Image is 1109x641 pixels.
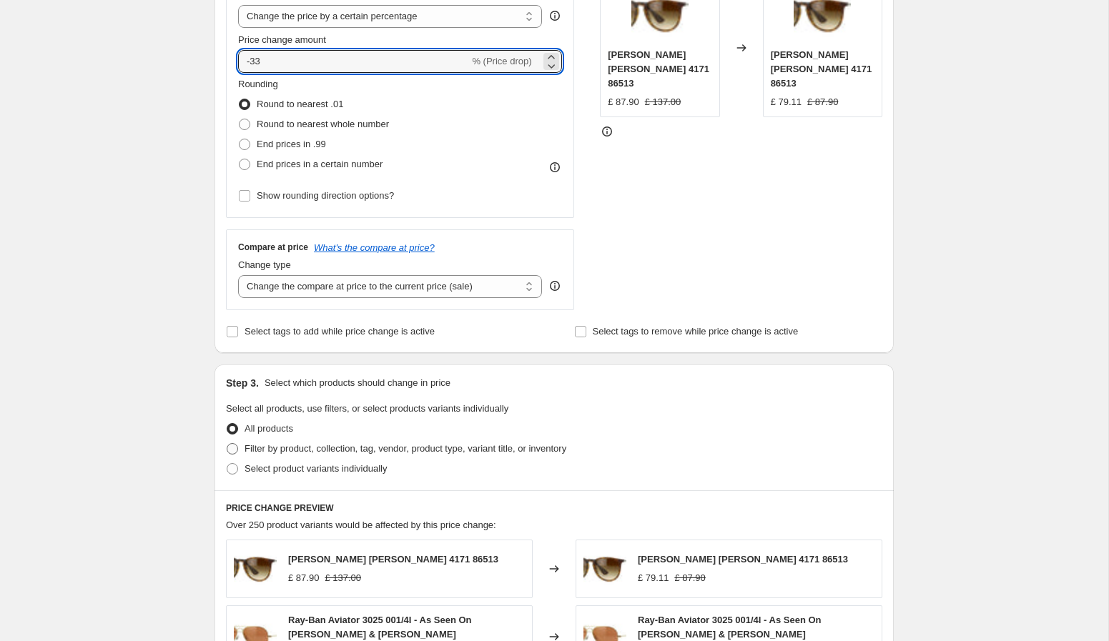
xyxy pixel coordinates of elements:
[288,554,498,565] span: [PERSON_NAME] [PERSON_NAME] 4171 86513
[314,242,435,253] button: What's the compare at price?
[245,423,293,434] span: All products
[238,242,308,253] h3: Compare at price
[288,572,319,583] span: £ 87.90
[238,50,469,73] input: -15
[638,615,822,640] span: Ray-Ban Aviator 3025 001/4I - As Seen On [PERSON_NAME] & [PERSON_NAME]
[325,572,361,583] span: £ 137.00
[608,49,709,89] span: [PERSON_NAME] [PERSON_NAME] 4171 86513
[472,56,531,66] span: % (Price drop)
[771,96,802,107] span: £ 79.11
[245,463,387,474] span: Select product variants individually
[226,502,882,514] h6: PRICE CHANGE PREVIEW
[771,49,872,89] span: [PERSON_NAME] [PERSON_NAME] 4171 86513
[638,554,848,565] span: [PERSON_NAME] [PERSON_NAME] 4171 86513
[257,190,394,201] span: Show rounding direction options?
[245,443,566,454] span: Filter by product, collection, tag, vendor, product type, variant title, or inventory
[238,79,278,89] span: Rounding
[593,326,799,337] span: Select tags to remove while price change is active
[257,99,343,109] span: Round to nearest .01
[226,520,496,530] span: Over 250 product variants would be affected by this price change:
[226,376,259,390] h2: Step 3.
[265,376,450,390] p: Select which products should change in price
[257,139,326,149] span: End prices in .99
[583,547,626,590] img: ray-ban-erika-4171-86513-hd-1_80x.jpg
[226,403,508,414] span: Select all products, use filters, or select products variants individually
[234,547,277,590] img: ray-ban-erika-4171-86513-hd-1_80x.jpg
[608,96,639,107] span: £ 87.90
[807,96,838,107] span: £ 87.90
[548,9,562,23] div: help
[257,159,383,169] span: End prices in a certain number
[288,615,472,640] span: Ray-Ban Aviator 3025 001/4I - As Seen On [PERSON_NAME] & [PERSON_NAME]
[548,279,562,293] div: help
[638,572,669,583] span: £ 79.11
[245,326,435,337] span: Select tags to add while price change is active
[645,96,681,107] span: £ 137.00
[238,34,326,45] span: Price change amount
[238,259,291,270] span: Change type
[257,119,389,129] span: Round to nearest whole number
[674,572,705,583] span: £ 87.90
